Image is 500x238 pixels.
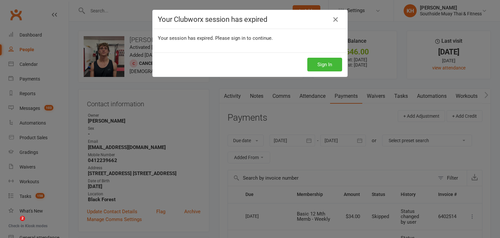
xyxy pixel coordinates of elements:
button: Sign In [307,58,342,71]
span: Your session has expired. Please sign in to continue. [158,35,273,41]
span: 2 [20,216,25,221]
a: Close [330,14,341,25]
iframe: Intercom live chat [7,216,22,231]
h4: Your Clubworx session has expired [158,15,342,23]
